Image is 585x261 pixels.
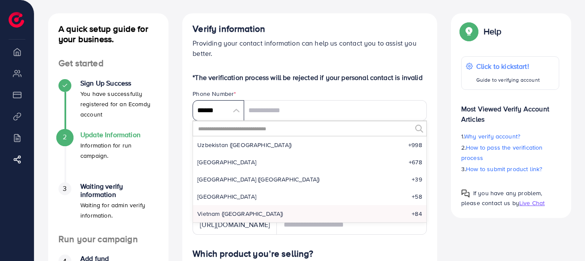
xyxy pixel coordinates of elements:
label: Phone Number [193,89,236,98]
h4: Sign Up Success [80,79,158,87]
p: Information for run campaign. [80,140,158,161]
span: [GEOGRAPHIC_DATA] ([GEOGRAPHIC_DATA]) [197,175,319,184]
p: 1. [461,131,559,141]
span: +58 [412,192,422,201]
li: Waiting verify information [48,182,168,234]
iframe: Chat [548,222,579,255]
h4: Waiting verify information [80,182,158,199]
img: Popup guide [461,189,470,198]
span: Why verify account? [464,132,520,141]
p: Click to kickstart! [476,61,540,71]
span: Live Chat [519,199,545,207]
span: +998 [408,141,422,149]
span: +84 [412,209,422,218]
div: [URL][DOMAIN_NAME] [193,214,277,235]
p: You have successfully registered for an Ecomdy account [80,89,158,120]
p: Most Viewed Verify Account Articles [461,97,559,124]
h4: Get started [48,58,168,69]
span: [GEOGRAPHIC_DATA] [197,158,256,166]
p: 2. [461,142,559,163]
h4: Verify information [193,24,427,34]
span: +678 [409,158,422,166]
h4: A quick setup guide for your business. [48,24,168,44]
li: Sign Up Success [48,79,168,131]
p: Help [484,26,502,37]
span: Uzbekistan ([GEOGRAPHIC_DATA]) [197,141,291,149]
img: logo [9,12,24,28]
h4: Which product you’re selling? [193,249,427,259]
p: *The verification process will be rejected if your personal contact is invalid [193,72,427,83]
span: Vietnam ([GEOGRAPHIC_DATA]) [197,209,283,218]
h4: Update Information [80,131,158,139]
p: 3. [461,164,559,174]
img: Popup guide [461,24,477,39]
span: How to pass the verification process [461,143,543,162]
p: Waiting for admin verify information. [80,200,158,221]
span: 2 [63,132,67,142]
span: If you have any problem, please contact us by [461,189,542,207]
span: How to submit product link? [466,165,542,173]
h4: Run your campaign [48,234,168,245]
span: +39 [412,175,422,184]
li: Update Information [48,131,168,182]
p: Guide to verifying account [476,75,540,85]
span: 3 [63,184,67,193]
p: Providing your contact information can help us contact you to assist you better. [193,38,427,58]
span: [GEOGRAPHIC_DATA] [197,192,256,201]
